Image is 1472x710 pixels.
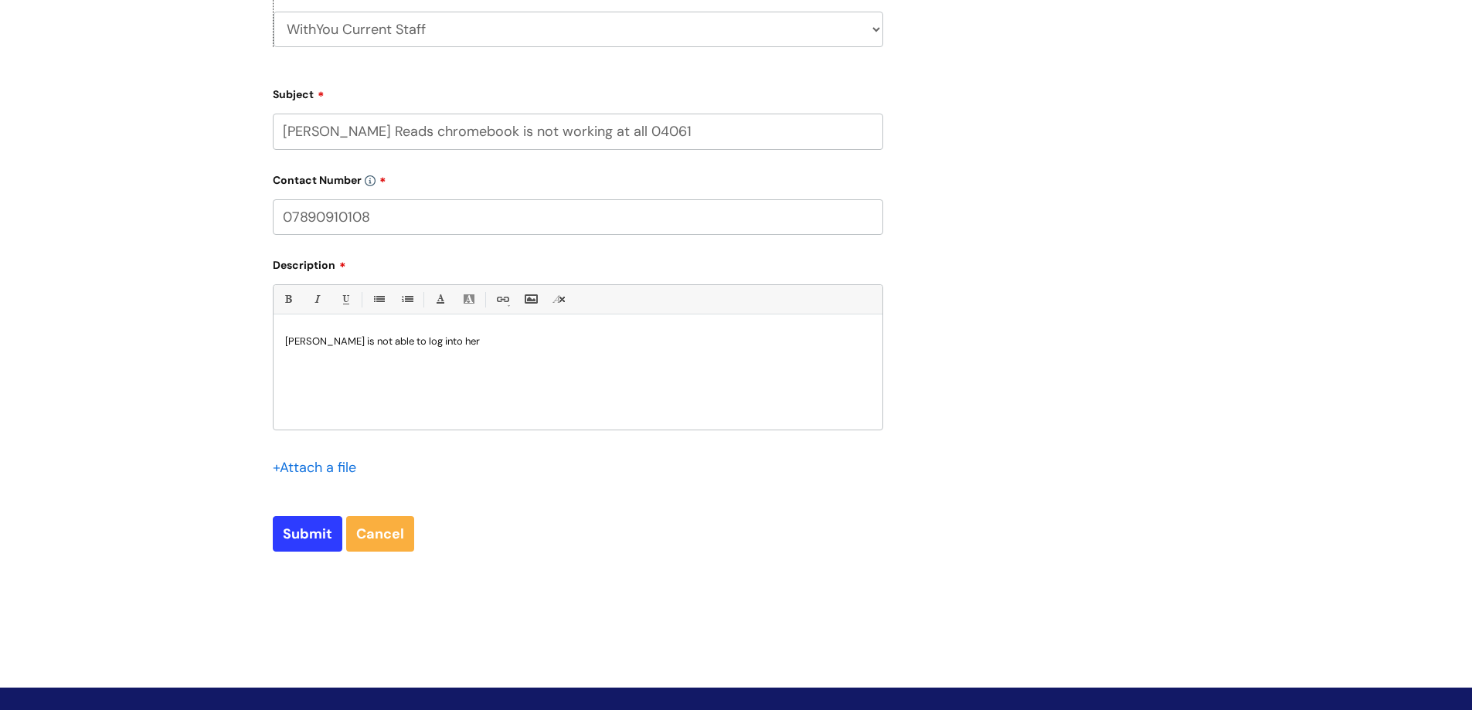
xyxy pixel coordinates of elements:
[273,253,883,272] label: Description
[273,83,883,101] label: Subject
[273,458,280,477] span: +
[365,175,376,186] img: info-icon.svg
[521,290,540,309] a: Insert Image...
[273,455,365,480] div: Attach a file
[307,290,326,309] a: Italic (Ctrl-I)
[369,290,388,309] a: • Unordered List (Ctrl-Shift-7)
[397,290,416,309] a: 1. Ordered List (Ctrl-Shift-8)
[430,290,450,309] a: Font Color
[492,290,512,309] a: Link
[346,516,414,552] a: Cancel
[335,290,355,309] a: Underline(Ctrl-U)
[273,516,342,552] input: Submit
[459,290,478,309] a: Back Color
[278,290,297,309] a: Bold (Ctrl-B)
[549,290,569,309] a: Remove formatting (Ctrl-\)
[285,335,871,348] p: [PERSON_NAME] is not able to log into her
[273,168,883,187] label: Contact Number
